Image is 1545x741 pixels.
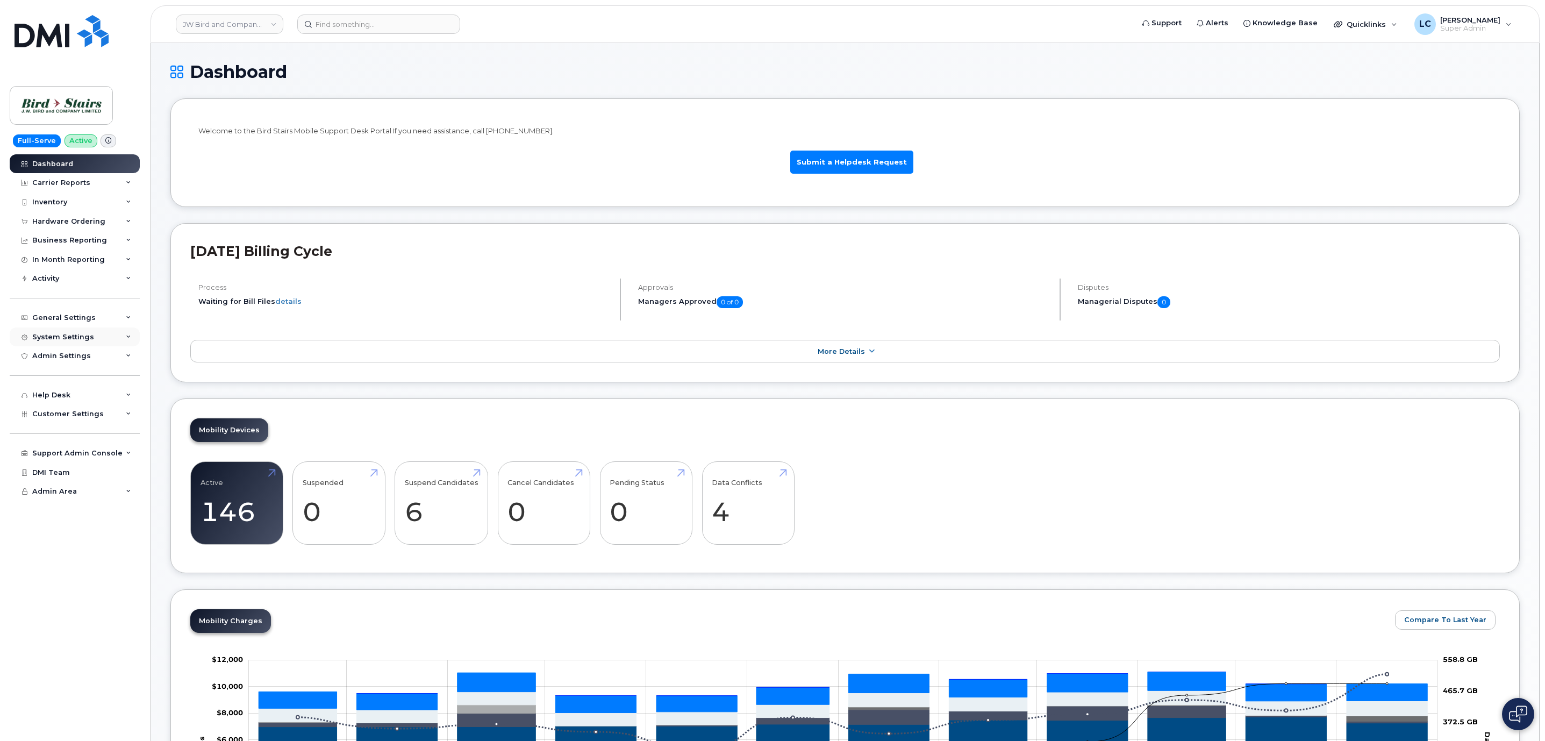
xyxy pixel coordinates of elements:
[507,468,580,539] a: Cancel Candidates 0
[1404,615,1486,625] span: Compare To Last Year
[712,468,784,539] a: Data Conflicts 4
[212,681,243,690] tspan: $10,000
[217,708,243,717] tspan: $8,000
[1443,686,1478,695] tspan: 465.7 GB
[259,672,1427,712] g: HST
[1078,283,1500,291] h4: Disputes
[1443,717,1478,725] tspan: 372.5 GB
[217,708,243,717] g: $0
[818,347,865,355] span: More Details
[212,681,243,690] g: $0
[259,706,1427,727] g: Roaming
[1395,610,1496,630] button: Compare To Last Year
[190,609,271,633] a: Mobility Charges
[638,283,1050,291] h4: Approvals
[717,296,743,308] span: 0 of 0
[1078,296,1500,308] h5: Managerial Disputes
[198,126,1492,136] p: Welcome to the Bird Stairs Mobile Support Desk Portal If you need assistance, call [PHONE_NUMBER].
[212,655,243,664] tspan: $12,000
[638,296,1050,308] h5: Managers Approved
[198,283,611,291] h4: Process
[201,468,273,539] a: Active 146
[303,468,375,539] a: Suspended 0
[190,243,1500,259] h2: [DATE] Billing Cycle
[1157,296,1170,308] span: 0
[190,418,268,442] a: Mobility Devices
[198,296,611,307] li: Waiting for Bill Files
[1443,655,1478,664] tspan: 558.8 GB
[1509,706,1527,723] img: Open chat
[790,151,913,174] a: Submit a Helpdesk Request
[610,468,682,539] a: Pending Status 0
[170,62,1520,81] h1: Dashboard
[212,655,243,664] g: $0
[405,468,478,539] a: Suspend Candidates 6
[259,690,1427,726] g: Features
[275,297,302,305] a: details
